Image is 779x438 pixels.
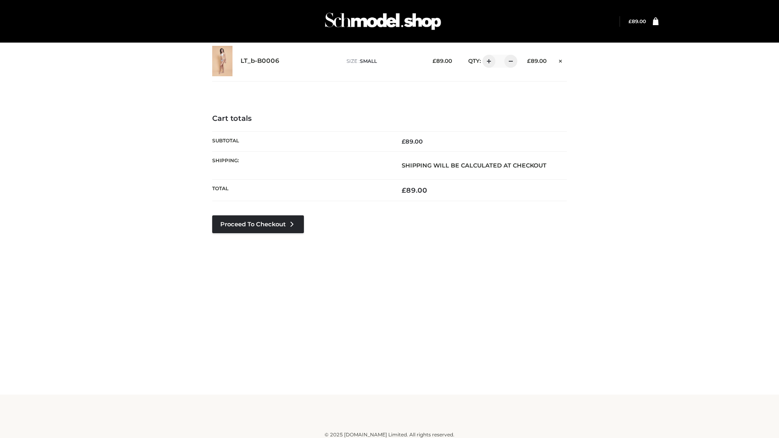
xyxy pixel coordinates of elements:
[212,46,232,76] img: LT_b-B0006 - SMALL
[212,215,304,233] a: Proceed to Checkout
[402,162,547,169] strong: Shipping will be calculated at checkout
[212,131,389,151] th: Subtotal
[212,151,389,179] th: Shipping:
[527,58,547,64] bdi: 89.00
[460,55,514,68] div: QTY:
[628,18,646,24] a: £89.00
[555,55,567,65] a: Remove this item
[628,18,646,24] bdi: 89.00
[241,57,280,65] a: LT_b-B0006
[322,5,444,37] img: Schmodel Admin 964
[212,180,389,201] th: Total
[212,114,567,123] h4: Cart totals
[402,186,427,194] bdi: 89.00
[628,18,632,24] span: £
[346,58,420,65] p: size :
[402,138,423,145] bdi: 89.00
[433,58,452,64] bdi: 89.00
[433,58,436,64] span: £
[402,186,406,194] span: £
[527,58,531,64] span: £
[402,138,405,145] span: £
[360,58,377,64] span: SMALL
